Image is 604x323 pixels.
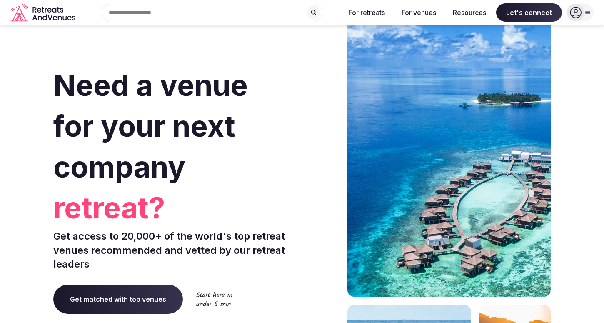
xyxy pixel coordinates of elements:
[196,292,232,306] img: Start here in under 5 min
[10,3,77,22] a: Visit the homepage
[53,285,183,314] a: Get matched with top venues
[10,3,77,22] svg: Retreats and Venues company logo
[342,3,392,22] button: For retreats
[53,188,299,228] span: retreat?
[53,68,248,185] span: Need a venue for your next company
[446,3,493,22] button: Resources
[395,3,443,22] button: For venues
[53,229,299,271] p: Get access to 20,000+ of the world's top retreat venues recommended and vetted by our retreat lea...
[496,3,562,22] span: Let's connect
